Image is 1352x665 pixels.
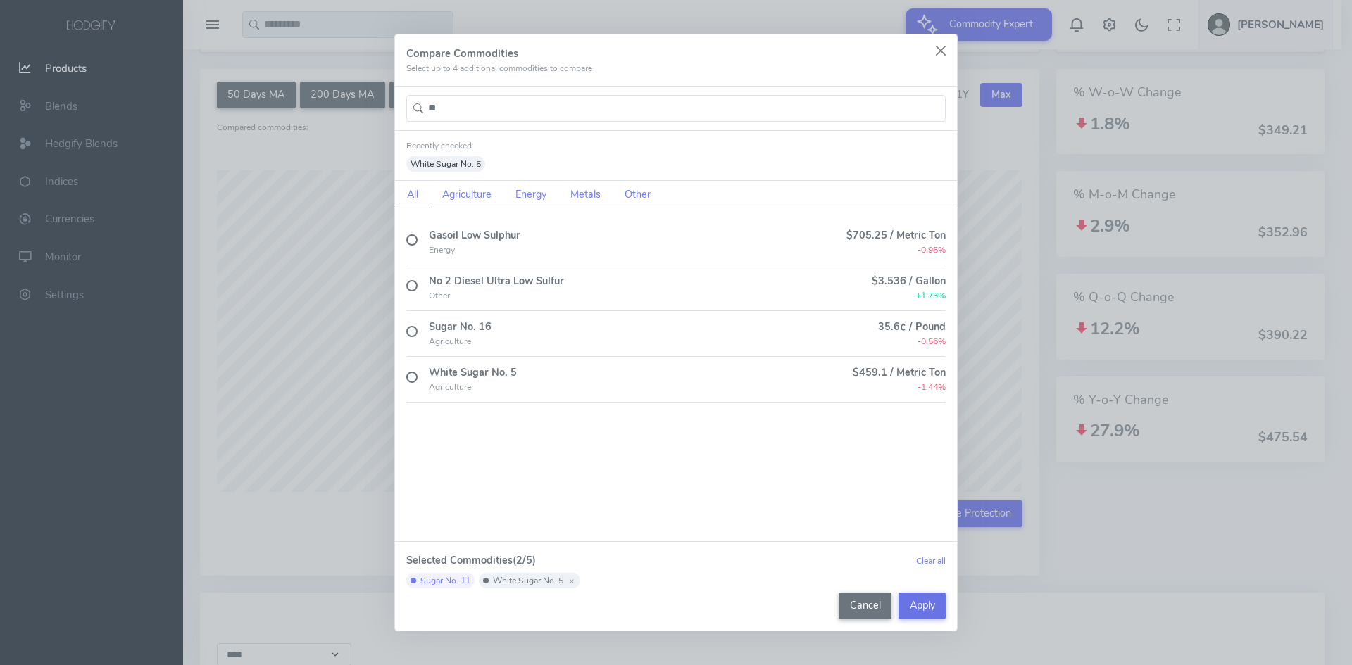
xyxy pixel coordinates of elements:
[420,575,470,586] span: Sugar No. 11
[406,553,536,569] span: Selected Commodities
[916,289,946,302] div: +1.73%
[406,156,485,172] span: White Sugar No. 5
[406,46,592,61] h5: Compare Commodities
[918,335,946,348] div: -0.56%
[918,381,946,393] div: -1.44%
[558,181,613,209] button: Metals
[429,319,492,335] div: Sugar No. 16
[429,335,492,348] div: Agriculture
[429,228,520,243] div: Gasoil Low Sulphur
[430,181,503,209] button: Agriculture
[839,593,891,619] button: Cancel
[918,243,946,256] div: -0.95%
[493,575,563,586] span: White Sugar No. 5
[878,319,946,335] div: 35.6¢ / Pound
[429,289,564,302] div: Other
[930,40,951,61] button: Close
[846,228,946,243] div: $705.25 / Metric Ton
[429,381,517,393] div: Agriculture
[503,181,558,209] button: Energy
[406,62,592,75] p: Select up to 4 additional commodities to compare
[429,365,517,381] div: White Sugar No. 5
[916,555,946,567] button: Clear all
[613,181,663,209] button: Other
[872,274,946,289] div: $3.536 / Gallon
[406,139,946,156] div: Recently checked
[513,553,536,567] span: (2/5)
[853,365,946,381] div: $459.1 / Metric Ton
[899,593,946,619] button: Apply
[429,274,564,289] div: No 2 Diesel Ultra Low Sulfur
[395,181,430,209] button: All
[429,243,520,256] div: Energy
